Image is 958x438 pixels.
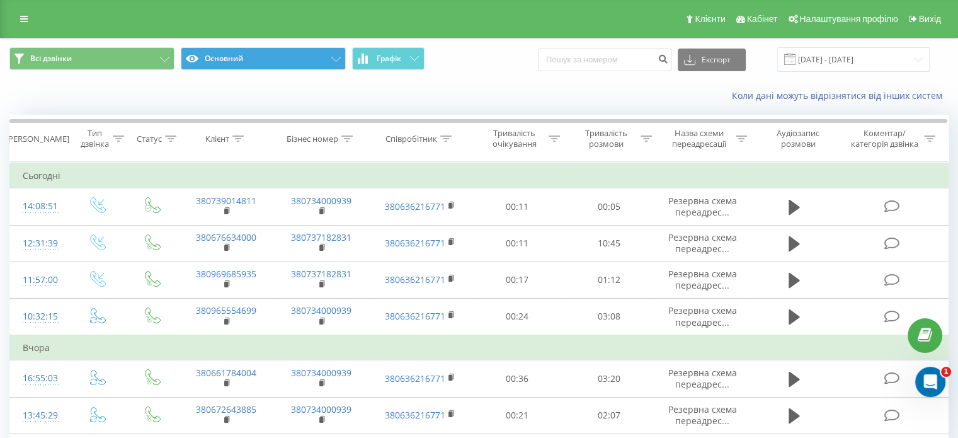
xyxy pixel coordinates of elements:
[205,134,229,144] div: Клієнт
[668,195,737,218] span: Резервна схема переадрес...
[919,14,941,24] span: Вихід
[23,231,56,256] div: 12:31:39
[472,225,563,262] td: 00:11
[483,128,546,149] div: Тривалість очікування
[941,367,951,377] span: 1
[668,231,737,255] span: Резервна схема переадрес...
[385,274,445,285] a: 380636216771
[385,409,445,421] a: 380636216771
[385,134,437,144] div: Співробітник
[563,360,654,397] td: 03:20
[291,231,351,243] a: 380737182831
[385,310,445,322] a: 380636216771
[196,268,256,280] a: 380969685935
[668,367,737,390] span: Резервна схема переадрес...
[291,195,351,207] a: 380734000939
[352,47,425,70] button: Графік
[472,397,563,434] td: 00:21
[196,367,256,379] a: 380661784004
[668,304,737,328] span: Резервна схема переадрес...
[472,298,563,335] td: 00:24
[291,268,351,280] a: 380737182831
[747,14,778,24] span: Кабінет
[668,403,737,427] span: Резервна схема переадрес...
[291,403,351,415] a: 380734000939
[196,304,256,316] a: 380965554699
[196,231,256,243] a: 380676634000
[137,134,162,144] div: Статус
[6,134,69,144] div: [PERSON_NAME]
[291,304,351,316] a: 380734000939
[472,188,563,225] td: 00:11
[574,128,637,149] div: Тривалість розмови
[732,89,949,101] a: Коли дані можуть відрізнятися вiд інших систем
[23,366,56,391] div: 16:55:03
[563,188,654,225] td: 00:05
[668,268,737,291] span: Резервна схема переадрес...
[23,194,56,219] div: 14:08:51
[472,262,563,298] td: 00:17
[181,47,346,70] button: Основний
[385,237,445,249] a: 380636216771
[563,298,654,335] td: 03:08
[23,268,56,292] div: 11:57:00
[196,195,256,207] a: 380739014811
[385,200,445,212] a: 380636216771
[666,128,733,149] div: Назва схеми переадресації
[538,49,671,71] input: Пошук за номером
[287,134,338,144] div: Бізнес номер
[847,128,921,149] div: Коментар/категорія дзвінка
[799,14,898,24] span: Налаштування профілю
[678,49,746,71] button: Експорт
[9,47,174,70] button: Всі дзвінки
[695,14,726,24] span: Клієнти
[30,54,72,64] span: Всі дзвінки
[761,128,835,149] div: Аудіозапис розмови
[377,54,401,63] span: Графік
[196,403,256,415] a: 380672643885
[10,335,949,360] td: Вчора
[23,403,56,428] div: 13:45:29
[563,262,654,298] td: 01:12
[563,225,654,262] td: 10:45
[291,367,351,379] a: 380734000939
[563,397,654,434] td: 02:07
[23,304,56,329] div: 10:32:15
[10,163,949,188] td: Сьогодні
[915,367,945,397] iframe: Intercom live chat
[79,128,109,149] div: Тип дзвінка
[472,360,563,397] td: 00:36
[385,372,445,384] a: 380636216771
